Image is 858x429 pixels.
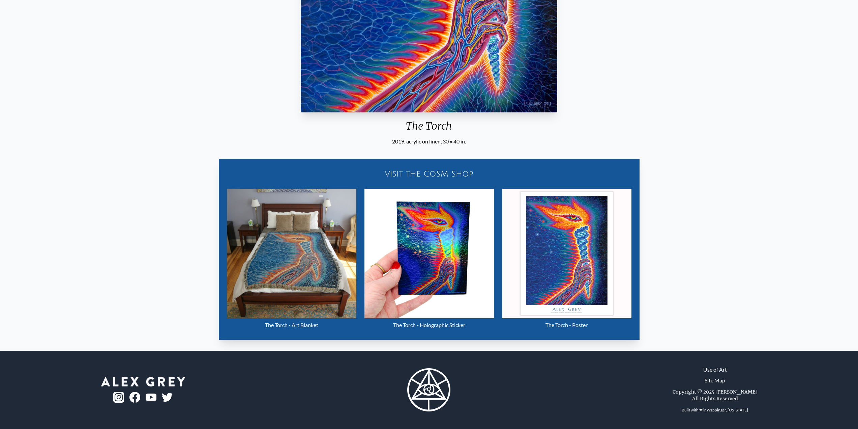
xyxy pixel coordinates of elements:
[129,392,140,403] img: fb-logo.png
[364,189,494,332] a: The Torch - Holographic Sticker
[227,318,356,332] div: The Torch - Art Blanket
[146,394,156,401] img: youtube-logo.png
[227,189,356,332] a: The Torch - Art Blanket
[162,393,173,402] img: twitter-logo.png
[707,407,748,412] a: Wappinger, [US_STATE]
[502,189,631,332] a: The Torch - Poster
[364,318,494,332] div: The Torch - Holographic Sticker
[705,376,725,384] a: Site Map
[502,189,631,318] img: The Torch - Poster
[298,137,560,145] div: 2019, acrylic on linen, 30 x 40 in.
[673,388,758,395] div: Copyright © 2025 [PERSON_NAME]
[227,189,356,318] img: The Torch - Art Blanket
[113,392,124,403] img: ig-logo.png
[692,395,738,402] div: All Rights Reserved
[298,120,560,137] div: The Torch
[223,163,635,185] a: Visit the CoSM Shop
[364,189,494,318] img: The Torch - Holographic Sticker
[502,318,631,332] div: The Torch - Poster
[679,405,751,415] div: Built with ❤ in
[703,366,727,374] a: Use of Art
